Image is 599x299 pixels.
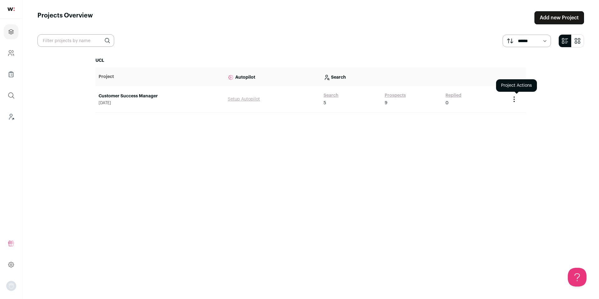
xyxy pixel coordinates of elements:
p: Search [324,71,504,83]
button: Open dropdown [6,281,16,291]
a: Prospects [385,92,406,99]
a: Search [324,92,338,99]
a: Customer Success Manager [99,93,222,99]
button: Project Actions [510,96,518,103]
a: Leads (Backoffice) [4,109,18,124]
iframe: Help Scout Beacon - Open [568,268,587,287]
a: Projects [4,24,18,39]
p: Project [99,74,222,80]
a: Company Lists [4,67,18,82]
a: Replied [446,92,461,99]
img: wellfound-shorthand-0d5821cbd27db2630d0214b213865d53afaa358527fdda9d0ea32b1df1b89c2c.svg [7,7,15,11]
img: nopic.png [6,281,16,291]
span: 0 [446,100,449,106]
span: 9 [385,100,387,106]
a: Setup Autopilot [228,97,260,101]
h1: Projects Overview [37,11,93,24]
a: Add new Project [534,11,584,24]
input: Filter projects by name [37,34,114,47]
span: 5 [324,100,326,106]
p: Autopilot [228,71,317,83]
div: Project Actions [496,79,537,92]
a: Company and ATS Settings [4,46,18,61]
h2: UCL [95,57,526,64]
span: [DATE] [99,100,222,105]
